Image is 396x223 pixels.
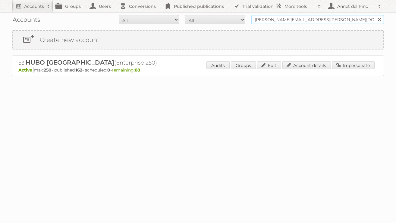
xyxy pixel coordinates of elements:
strong: 162 [76,67,82,73]
strong: 250 [44,67,52,73]
span: HUBO [GEOGRAPHIC_DATA] [26,59,114,66]
a: Account details [282,61,331,69]
h2: More tools [284,3,315,9]
a: Impersonate [332,61,375,69]
span: remaining: [112,67,140,73]
span: Active [18,67,34,73]
p: max: - published: - scheduled: - [18,67,378,73]
a: Create new account [13,31,383,49]
h2: 53: (Enterprise 250) [18,59,229,67]
strong: 0 [107,67,110,73]
a: Groups [231,61,256,69]
a: Edit [257,61,281,69]
h2: Annet del Pino [336,3,375,9]
h2: Accounts [24,3,44,9]
a: Audits [206,61,230,69]
strong: 88 [135,67,140,73]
